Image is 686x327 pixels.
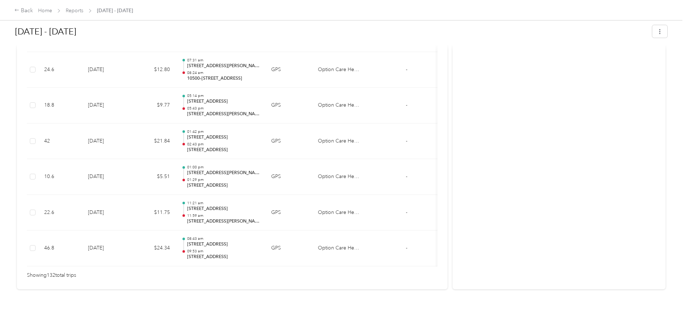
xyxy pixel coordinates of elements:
[38,88,82,123] td: 18.8
[82,88,133,123] td: [DATE]
[97,7,133,14] span: [DATE] - [DATE]
[38,52,82,88] td: 24.6
[187,182,260,189] p: [STREET_ADDRESS]
[133,230,176,266] td: $24.34
[187,218,260,225] p: [STREET_ADDRESS][PERSON_NAME]
[187,106,260,111] p: 05:43 pm
[406,138,407,144] span: -
[265,88,312,123] td: GPS
[187,249,260,254] p: 09:53 am
[14,6,33,15] div: Back
[187,201,260,206] p: 11:21 am
[66,8,83,14] a: Reports
[187,236,260,241] p: 08:43 am
[312,123,366,159] td: Option Care Health
[312,52,366,88] td: Option Care Health
[82,52,133,88] td: [DATE]
[187,93,260,98] p: 05:14 pm
[38,230,82,266] td: 46.8
[187,177,260,182] p: 01:29 pm
[27,271,76,279] span: Showing 132 total trips
[82,230,133,266] td: [DATE]
[406,66,407,73] span: -
[187,165,260,170] p: 01:00 pm
[406,245,407,251] span: -
[312,195,366,231] td: Option Care Health
[646,287,686,327] iframe: Everlance-gr Chat Button Frame
[133,159,176,195] td: $5.51
[187,254,260,260] p: [STREET_ADDRESS]
[312,230,366,266] td: Option Care Health
[187,134,260,141] p: [STREET_ADDRESS]
[265,230,312,266] td: GPS
[38,195,82,231] td: 22.6
[133,52,176,88] td: $12.80
[312,88,366,123] td: Option Care Health
[187,58,260,63] p: 07:31 am
[406,209,407,215] span: -
[406,102,407,108] span: -
[133,123,176,159] td: $21.84
[133,88,176,123] td: $9.77
[82,159,133,195] td: [DATE]
[82,123,133,159] td: [DATE]
[187,63,260,69] p: [STREET_ADDRESS][PERSON_NAME]
[187,147,260,153] p: [STREET_ADDRESS]
[187,241,260,248] p: [STREET_ADDRESS]
[187,206,260,212] p: [STREET_ADDRESS]
[265,52,312,88] td: GPS
[265,195,312,231] td: GPS
[15,23,647,40] h1: Sep 1 - 30, 2025
[187,142,260,147] p: 02:43 pm
[265,159,312,195] td: GPS
[38,159,82,195] td: 10.6
[38,8,52,14] a: Home
[406,173,407,179] span: -
[82,195,133,231] td: [DATE]
[38,123,82,159] td: 42
[312,159,366,195] td: Option Care Health
[187,129,260,134] p: 01:42 pm
[187,213,260,218] p: 11:59 am
[187,111,260,117] p: [STREET_ADDRESS][PERSON_NAME]
[265,123,312,159] td: GPS
[187,98,260,105] p: [STREET_ADDRESS]
[187,70,260,75] p: 08:24 am
[187,75,260,82] p: 10500–[STREET_ADDRESS]
[187,170,260,176] p: [STREET_ADDRESS][PERSON_NAME]
[133,195,176,231] td: $11.75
